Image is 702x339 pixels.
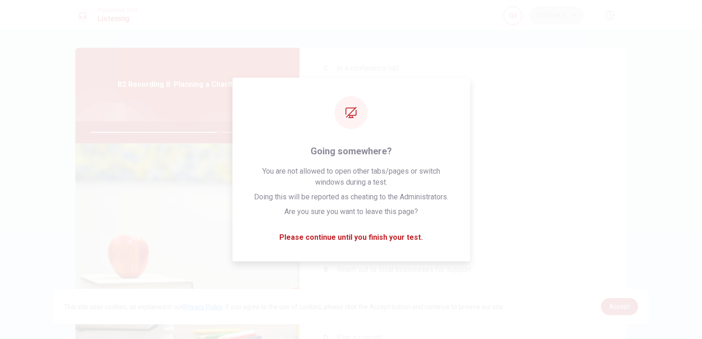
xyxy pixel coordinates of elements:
[337,97,402,108] span: In an indoor stadium
[318,228,333,243] div: A
[314,169,612,184] h4: Question 8
[97,13,137,24] h1: Listening
[601,298,638,315] a: dismiss cookie message
[337,230,387,241] span: Design posters
[318,262,333,277] div: B
[318,61,333,76] div: C
[337,264,471,275] span: Reach out to local businesses for support
[64,303,504,311] span: This site uses cookies, as explained in our . If you agree to the use of cookies, please click th...
[183,303,222,311] a: Privacy Policy
[314,258,612,281] button: BReach out to local businesses for support
[314,57,612,80] button: CIn a conference hall
[314,224,612,247] button: ADesign posters
[314,91,612,114] button: DIn an indoor stadium
[318,95,333,110] div: D
[314,195,612,206] span: What will the woman do next?
[337,63,399,74] span: In a conference hall
[53,289,650,324] div: cookieconsent
[118,79,258,90] span: B2 Recording 8: Planning a Charity Event
[263,121,296,143] span: 01m 06s
[97,7,137,13] span: Placement Test
[609,303,630,310] span: Accept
